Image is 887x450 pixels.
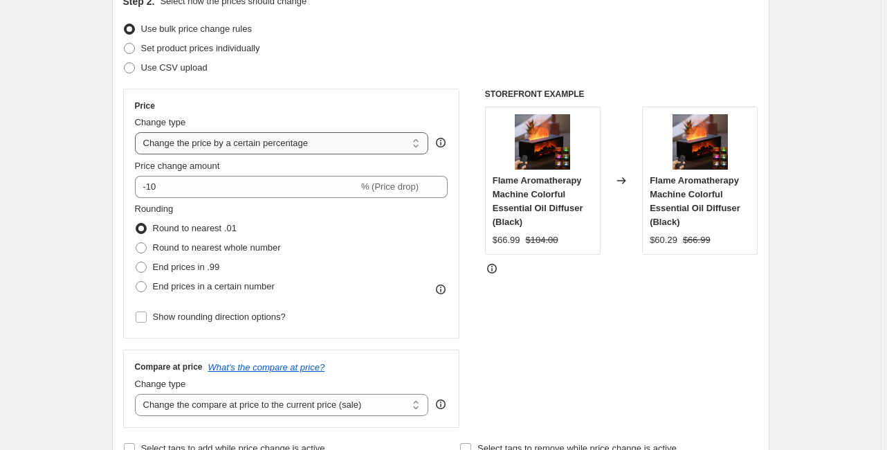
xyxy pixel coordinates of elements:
div: $66.99 [493,233,520,247]
span: End prices in .99 [153,262,220,272]
h6: STOREFRONT EXAMPLE [485,89,758,100]
span: Round to nearest whole number [153,242,281,253]
span: Show rounding direction options? [153,312,286,322]
span: Change type [135,379,186,389]
span: Flame Aromatherapy Machine Colorful Essential Oil Diffuser (Black) [650,175,740,227]
strike: $104.00 [526,233,558,247]
img: XFYNvmk1pSnT0Yqy_80x.webp [515,114,570,170]
strike: $66.99 [683,233,711,247]
span: Rounding [135,204,174,214]
span: Round to nearest .01 [153,223,237,233]
span: End prices in a certain number [153,281,275,291]
button: What's the compare at price? [208,362,325,372]
span: % (Price drop) [361,181,419,192]
span: Set product prices individually [141,43,260,53]
span: Flame Aromatherapy Machine Colorful Essential Oil Diffuser (Black) [493,175,583,227]
span: Change type [135,117,186,127]
h3: Compare at price [135,361,203,372]
span: Use bulk price change rules [141,24,252,34]
span: Price change amount [135,161,220,171]
div: help [434,136,448,150]
div: $60.29 [650,233,677,247]
img: XFYNvmk1pSnT0Yqy_80x.webp [673,114,728,170]
input: -15 [135,176,358,198]
span: Use CSV upload [141,62,208,73]
h3: Price [135,100,155,111]
div: help [434,397,448,411]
